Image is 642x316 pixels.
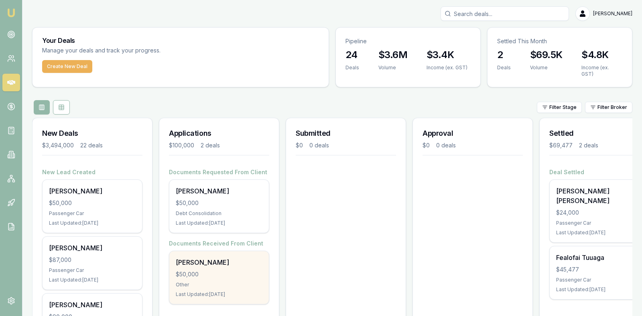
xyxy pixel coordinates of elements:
h3: Approval [423,128,523,139]
div: $50,000 [176,270,262,278]
div: $100,000 [169,141,194,149]
div: $69,477 [549,141,573,149]
div: Income (ex. GST) [427,64,467,71]
h3: $3.6M [378,48,407,61]
div: Passenger Car [49,267,136,274]
div: Last Updated: [DATE] [176,220,262,226]
h3: $3.4K [427,48,467,61]
div: Last Updated: [DATE] [49,220,136,226]
h3: Your Deals [42,37,319,44]
h3: $4.8K [581,48,622,61]
div: Other [176,282,262,288]
h3: 2 [497,48,511,61]
h3: Applications [169,128,269,139]
h4: New Lead Created [42,168,142,176]
span: [PERSON_NAME] [593,10,632,17]
div: Deals [497,64,511,71]
h3: $69.5K [530,48,562,61]
div: 22 deals [80,141,103,149]
div: $0 [423,141,430,149]
h4: Documents Requested From Client [169,168,269,176]
div: Volume [530,64,562,71]
div: [PERSON_NAME] [49,300,136,310]
div: Last Updated: [DATE] [49,277,136,283]
div: $87,000 [49,256,136,264]
div: Last Updated: [DATE] [176,291,262,298]
div: [PERSON_NAME] [49,186,136,196]
span: Filter Broker [597,104,627,111]
button: Create New Deal [42,60,92,73]
input: Search deals [441,6,569,21]
div: 2 deals [201,141,220,149]
p: Pipeline [345,37,471,45]
h3: Submitted [296,128,396,139]
div: 2 deals [579,141,598,149]
div: $0 [296,141,303,149]
div: [PERSON_NAME] [49,243,136,253]
h3: New Deals [42,128,142,139]
h4: Documents Received From Client [169,240,269,248]
div: [PERSON_NAME] [176,258,262,267]
button: Filter Broker [585,102,632,113]
span: Filter Stage [549,104,577,111]
div: Debt Consolidation [176,210,262,217]
button: Filter Stage [537,102,582,113]
h3: 24 [345,48,359,61]
p: Settled This Month [497,37,622,45]
div: 0 deals [436,141,456,149]
p: Manage your deals and track your progress. [42,46,248,55]
div: Volume [378,64,407,71]
div: Deals [345,64,359,71]
div: $3,494,000 [42,141,74,149]
img: emu-icon-u.png [6,8,16,18]
div: $50,000 [176,199,262,207]
div: Income (ex. GST) [581,64,622,77]
div: [PERSON_NAME] [176,186,262,196]
div: 0 deals [309,141,329,149]
div: Passenger Car [49,210,136,217]
div: $50,000 [49,199,136,207]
